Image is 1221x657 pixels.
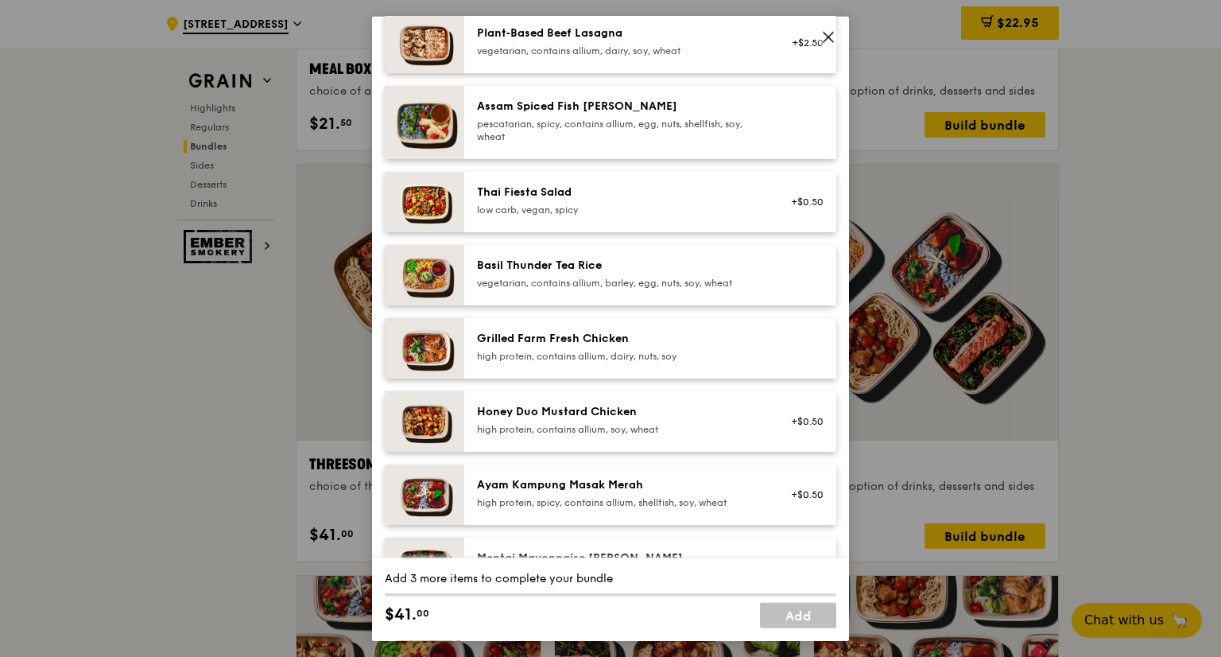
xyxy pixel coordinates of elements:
img: daily_normal_Honey_Duo_Mustard_Chicken__Horizontal_.jpg [385,391,464,452]
div: Honey Duo Mustard Chicken [477,404,762,420]
img: daily_normal_HORZ-Grilled-Farm-Fresh-Chicken.jpg [385,318,464,379]
div: Ayam Kampung Masak Merah [477,477,762,493]
img: daily_normal_Thai_Fiesta_Salad__Horizontal_.jpg [385,172,464,232]
div: Grilled Farm Fresh Chicken [477,331,762,347]
img: daily_normal_Mentai-Mayonnaise-Aburi-Salmon-HORZ.jpg [385,538,464,598]
span: $41. [385,602,417,626]
div: Mentai Mayonnaise [PERSON_NAME] [477,550,762,566]
div: +$0.50 [781,488,824,501]
img: daily_normal_Assam_Spiced_Fish_Curry__Horizontal_.jpg [385,86,464,159]
div: high protein, contains allium, dairy, nuts, soy [477,350,762,363]
div: Assam Spiced Fish [PERSON_NAME] [477,99,762,115]
div: +$2.50 [781,37,824,49]
img: daily_normal_HORZ-Basil-Thunder-Tea-Rice.jpg [385,245,464,305]
img: daily_normal_Ayam_Kampung_Masak_Merah_Horizontal_.jpg [385,465,464,525]
div: Thai Fiesta Salad [477,185,762,200]
div: vegetarian, contains allium, barley, egg, nuts, soy, wheat [477,277,762,290]
span: 00 [417,606,429,619]
div: pescatarian, spicy, contains allium, egg, nuts, shellfish, soy, wheat [477,118,762,143]
div: +$0.50 [781,415,824,428]
div: Basil Thunder Tea Rice [477,258,762,274]
div: Plant‑Based Beef Lasagna [477,25,762,41]
img: daily_normal_Citrusy-Cauliflower-Plant-Based-Lasagna-HORZ.jpg [385,13,464,73]
div: +$0.50 [781,196,824,208]
div: vegetarian, contains allium, dairy, soy, wheat [477,45,762,57]
a: Add [760,602,836,628]
div: high protein, contains allium, soy, wheat [477,423,762,436]
div: high protein, spicy, contains allium, shellfish, soy, wheat [477,496,762,509]
div: low carb, vegan, spicy [477,204,762,216]
div: Add 3 more items to complete your bundle [385,570,836,586]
